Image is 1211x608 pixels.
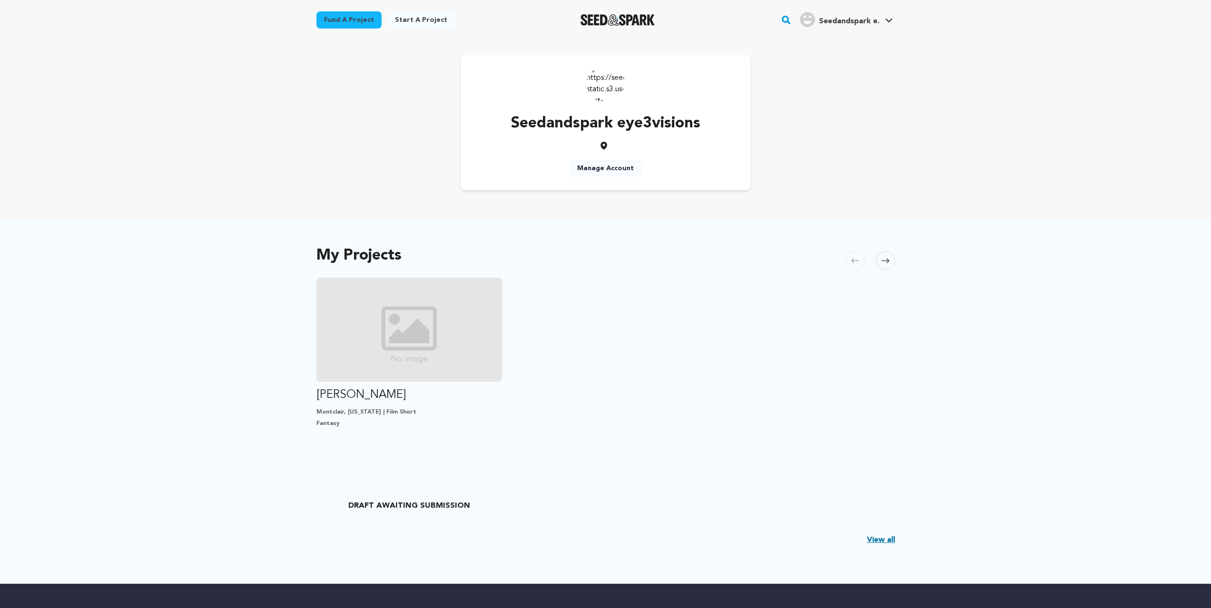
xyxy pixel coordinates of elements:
[316,500,502,511] p: DRAFT AWAITING SUBMISSION
[581,14,655,26] a: Seed&Spark Homepage
[387,11,455,29] a: Start a project
[316,278,502,433] a: Fund Lola Tala
[867,534,895,546] a: View all
[800,12,879,27] div: Seedandspark e.'s Profile
[819,18,879,25] span: Seedandspark e.
[511,112,700,135] p: Seedandspark eye3visions
[587,65,625,103] img: https://seedandspark-static.s3.us-east-2.amazonaws.com/images/User/002/285/208/medium/ACg8ocLbctf...
[800,12,815,27] img: user.png
[570,160,641,177] a: Manage Account
[316,408,502,416] p: Montclair, [US_STATE] | Film Short
[316,249,402,262] h2: My Projects
[316,11,382,29] a: Fund a project
[581,14,655,26] img: Seed&Spark Logo Dark Mode
[316,387,502,403] p: [PERSON_NAME]
[798,10,895,30] span: Seedandspark e.'s Profile
[316,420,502,427] p: Fantasy
[798,10,895,27] a: Seedandspark e.'s Profile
